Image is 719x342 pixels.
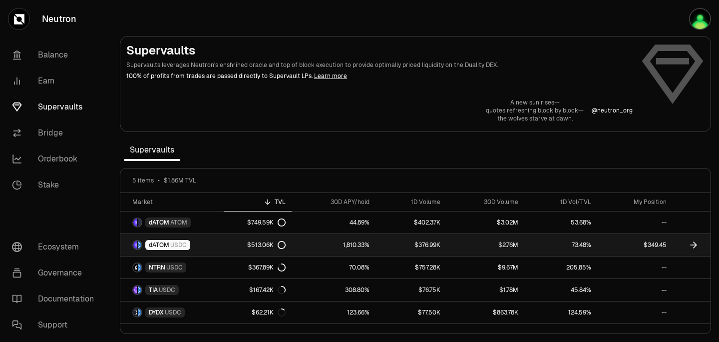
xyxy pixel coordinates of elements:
img: ATOM Logo [138,218,141,226]
a: $367.89K [224,256,292,278]
a: $513.06K [224,234,292,256]
a: Ecosystem [4,234,108,260]
a: $167.42K [224,279,292,301]
span: DYDX [149,308,164,316]
a: -- [597,211,673,233]
p: @ neutron_org [592,106,633,114]
a: $9.67M [446,256,524,278]
a: Bridge [4,120,108,146]
span: dATOM [149,218,169,226]
img: dATOM Logo [133,241,137,249]
img: TIA Logo [133,286,137,294]
a: $3.02M [446,211,524,233]
a: $757.28K [375,256,446,278]
a: Learn more [314,72,347,80]
p: 100% of profits from trades are passed directly to Supervault LPs. [126,71,633,80]
span: USDC [159,286,175,294]
img: USDC Logo [138,241,141,249]
p: A new sun rises— [486,98,584,106]
a: NTRN LogoUSDC LogoNTRNUSDC [120,256,224,278]
img: USDC Logo [138,263,141,271]
p: quotes refreshing block by block— [486,106,584,114]
div: $167.42K [249,286,286,294]
a: $76.75K [375,279,446,301]
a: 53.68% [524,211,597,233]
span: $1.86M TVL [164,176,196,184]
img: USDC Logo [138,308,141,316]
a: Orderbook [4,146,108,172]
a: $62.21K [224,301,292,323]
a: $77.50K [375,301,446,323]
div: 30D Volume [452,198,518,206]
span: Supervaults [124,140,180,160]
span: 5 items [132,176,154,184]
p: the wolves starve at dawn. [486,114,584,122]
div: 1D Vol/TVL [530,198,591,206]
a: Support [4,312,108,338]
a: $402.37K [375,211,446,233]
div: 30D APY/hold [298,198,369,206]
a: Supervaults [4,94,108,120]
a: TIA LogoUSDC LogoTIAUSDC [120,279,224,301]
a: -- [597,301,673,323]
p: Supervaults leverages Neutron's enshrined oracle and top of block execution to provide optimally ... [126,60,633,69]
a: 205.85% [524,256,597,278]
div: $513.06K [247,241,286,249]
a: 1,810.33% [292,234,375,256]
div: TVL [230,198,286,206]
img: dATOM Logo [133,218,137,226]
a: 73.48% [524,234,597,256]
span: TIA [149,286,158,294]
a: A new sun rises—quotes refreshing block by block—the wolves starve at dawn. [486,98,584,122]
a: $349.45 [597,234,673,256]
div: 1D Volume [381,198,440,206]
div: $749.59K [247,218,286,226]
div: $62.21K [252,308,286,316]
a: dATOM LogoATOM LogodATOMATOM [120,211,224,233]
a: $863.78K [446,301,524,323]
span: ATOM [170,218,187,226]
span: NTRN [149,263,165,271]
a: 308.80% [292,279,375,301]
img: USDC Logo [138,286,141,294]
a: 45.84% [524,279,597,301]
span: USDC [166,263,183,271]
span: dATOM [149,241,169,249]
a: 44.89% [292,211,375,233]
a: dATOM LogoUSDC LogodATOMUSDC [120,234,224,256]
a: DYDX LogoUSDC LogoDYDXUSDC [120,301,224,323]
span: USDC [170,241,187,249]
a: 70.08% [292,256,375,278]
a: Documentation [4,286,108,312]
a: $749.59K [224,211,292,233]
a: @neutron_org [592,106,633,114]
span: USDC [165,308,181,316]
div: Market [132,198,218,206]
a: 124.59% [524,301,597,323]
a: $2.76M [446,234,524,256]
h2: Supervaults [126,42,633,58]
img: air [690,9,710,29]
a: -- [597,256,673,278]
a: $1.78M [446,279,524,301]
img: NTRN Logo [133,263,137,271]
img: DYDX Logo [133,308,137,316]
a: -- [597,279,673,301]
a: Governance [4,260,108,286]
a: Balance [4,42,108,68]
div: My Position [603,198,667,206]
a: 123.66% [292,301,375,323]
div: $367.89K [248,263,286,271]
a: Earn [4,68,108,94]
a: $376.99K [375,234,446,256]
a: Stake [4,172,108,198]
